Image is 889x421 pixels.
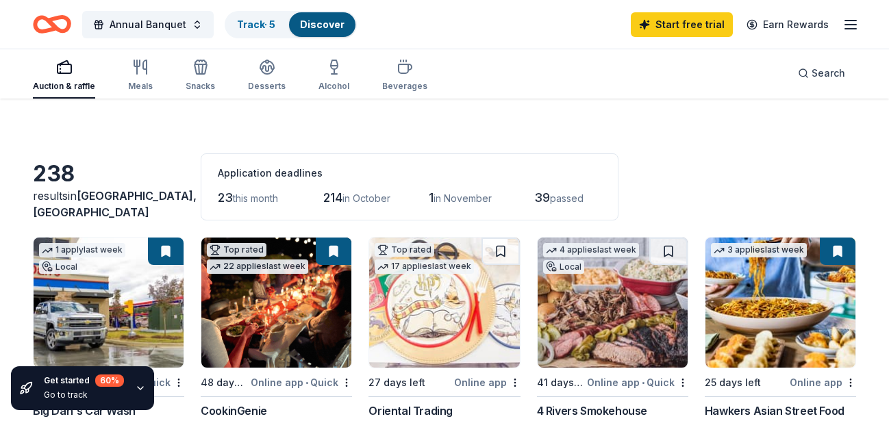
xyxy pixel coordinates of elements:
button: Meals [128,53,153,99]
span: Search [812,65,845,81]
div: Snacks [186,81,215,92]
a: Track· 5 [237,18,275,30]
span: in [33,189,197,219]
img: Image for Big Dan's Car Wash [34,238,184,368]
a: Home [33,8,71,40]
a: Discover [300,18,345,30]
div: 3 applies last week [711,243,807,257]
button: Snacks [186,53,215,99]
div: Oriental Trading [368,403,453,419]
span: Annual Banquet [110,16,186,33]
button: Alcohol [318,53,349,99]
span: 23 [218,190,233,205]
div: Desserts [248,81,286,92]
span: this month [233,192,278,204]
span: passed [550,192,584,204]
div: results [33,188,184,220]
span: in November [434,192,492,204]
button: Beverages [382,53,427,99]
div: Beverages [382,81,427,92]
a: Earn Rewards [738,12,837,37]
div: 41 days left [537,374,584,391]
span: in October [342,192,390,204]
div: Hawkers Asian Street Food [705,403,844,419]
div: Local [543,260,584,274]
div: 1 apply last week [39,243,125,257]
div: 4 applies last week [543,243,639,257]
div: Online app Quick [251,374,352,391]
div: Top rated [207,243,266,257]
div: 25 days left [705,374,761,391]
div: Online app [790,374,856,391]
div: Online app [454,374,521,391]
div: Online app Quick [587,374,688,391]
span: 214 [323,190,342,205]
span: • [642,377,644,388]
div: Auction & raffle [33,81,95,92]
div: 22 applies last week [207,259,308,274]
button: Auction & raffle [33,53,95,99]
img: Image for Hawkers Asian Street Food [705,238,855,368]
div: 4 Rivers Smokehouse [537,403,647,419]
button: Track· 5Discover [225,11,357,38]
img: Image for 4 Rivers Smokehouse [538,238,688,368]
span: • [305,377,308,388]
button: Desserts [248,53,286,99]
button: Search [787,60,856,87]
div: Top rated [375,243,434,257]
div: 27 days left [368,374,425,391]
div: 238 [33,160,184,188]
span: 1 [429,190,434,205]
span: [GEOGRAPHIC_DATA], [GEOGRAPHIC_DATA] [33,189,197,219]
div: 17 applies last week [375,259,474,274]
div: Alcohol [318,81,349,92]
div: Application deadlines [218,165,601,181]
img: Image for Oriental Trading [369,238,519,368]
span: 39 [534,190,550,205]
div: Go to track [44,390,124,400]
div: 60 % [95,374,124,387]
button: Annual Banquet [82,11,214,38]
a: Start free trial [631,12,733,37]
div: Get started [44,374,124,387]
div: Local [39,260,80,274]
img: Image for CookinGenie [201,238,351,368]
div: Meals [128,81,153,92]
